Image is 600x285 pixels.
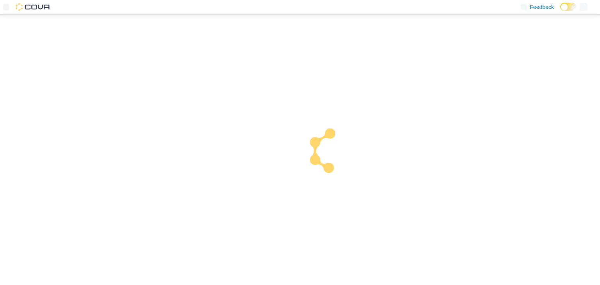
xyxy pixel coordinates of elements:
[16,3,51,11] img: Cova
[560,3,577,11] input: Dark Mode
[300,123,359,181] img: cova-loader
[530,3,554,11] span: Feedback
